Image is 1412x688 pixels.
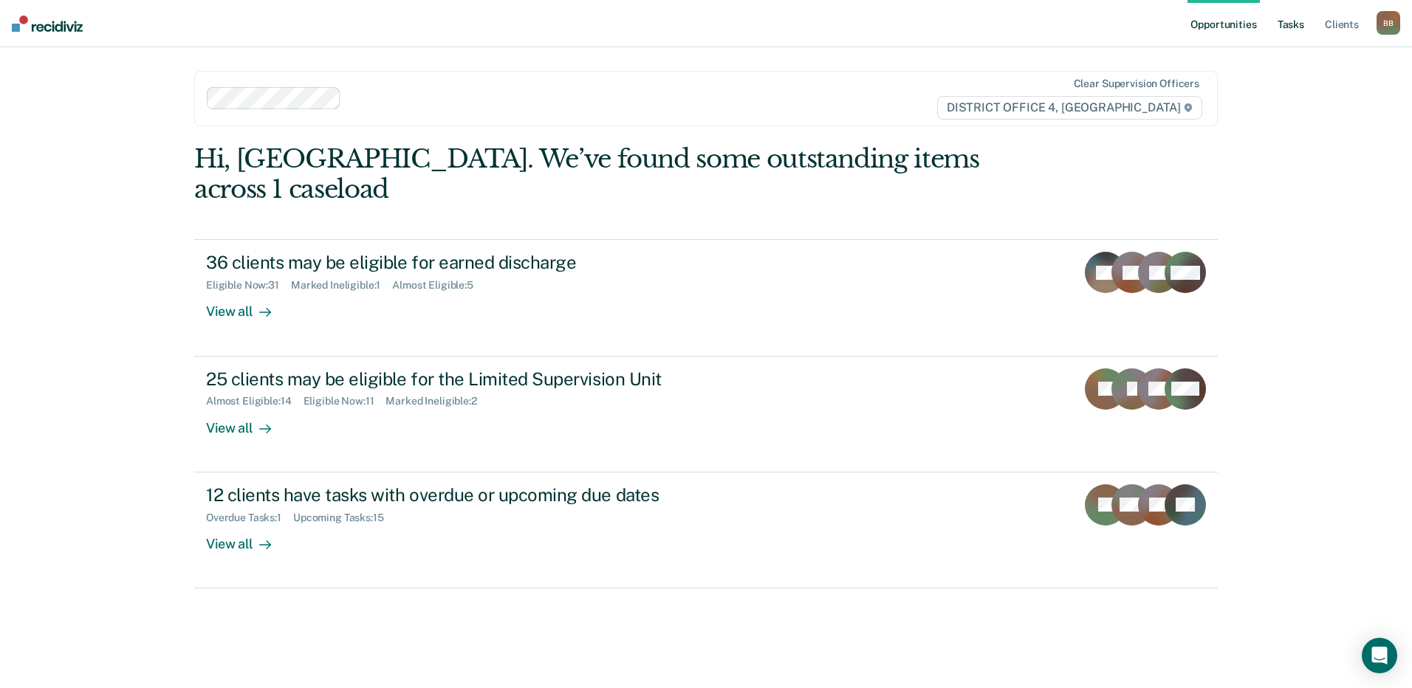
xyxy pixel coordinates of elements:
div: View all [206,407,289,436]
div: View all [206,523,289,552]
div: 25 clients may be eligible for the Limited Supervision Unit [206,368,724,390]
div: Almost Eligible : 5 [392,279,485,292]
div: Eligible Now : 31 [206,279,291,292]
a: 12 clients have tasks with overdue or upcoming due datesOverdue Tasks:1Upcoming Tasks:15View all [194,472,1218,588]
div: View all [206,292,289,320]
div: 36 clients may be eligible for earned discharge [206,252,724,273]
div: Upcoming Tasks : 15 [293,512,396,524]
div: Eligible Now : 11 [304,395,386,407]
div: Almost Eligible : 14 [206,395,304,407]
div: 12 clients have tasks with overdue or upcoming due dates [206,484,724,506]
img: Recidiviz [12,16,83,32]
div: Clear supervision officers [1074,78,1199,90]
div: B B [1377,11,1400,35]
a: 25 clients may be eligible for the Limited Supervision UnitAlmost Eligible:14Eligible Now:11Marke... [194,357,1218,472]
div: Hi, [GEOGRAPHIC_DATA]. We’ve found some outstanding items across 1 caseload [194,144,1013,204]
div: Open Intercom Messenger [1362,638,1397,673]
div: Overdue Tasks : 1 [206,512,293,524]
div: Marked Ineligible : 2 [385,395,488,407]
a: 36 clients may be eligible for earned dischargeEligible Now:31Marked Ineligible:1Almost Eligible:... [194,239,1218,356]
div: Marked Ineligible : 1 [291,279,392,292]
span: DISTRICT OFFICE 4, [GEOGRAPHIC_DATA] [937,96,1202,120]
button: BB [1377,11,1400,35]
